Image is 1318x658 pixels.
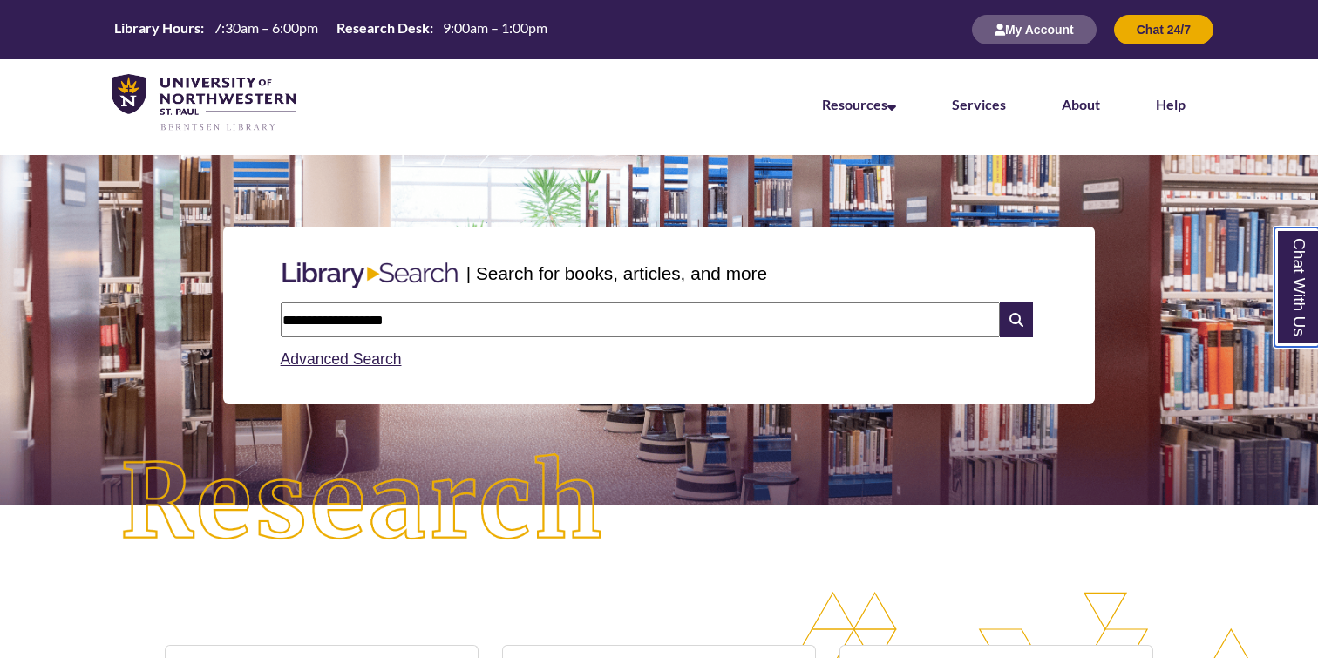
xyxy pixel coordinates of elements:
a: My Account [972,22,1097,37]
table: Hours Today [107,18,554,40]
a: Chat 24/7 [1114,22,1213,37]
a: Hours Today [107,18,554,42]
a: About [1062,96,1100,112]
img: Libary Search [274,255,466,295]
a: Help [1156,96,1186,112]
a: Resources [822,96,896,112]
th: Research Desk: [329,18,436,37]
p: | Search for books, articles, and more [466,260,767,287]
th: Library Hours: [107,18,207,37]
img: Research [66,400,659,606]
i: Search [1000,302,1033,337]
img: UNWSP Library Logo [112,74,296,132]
button: My Account [972,15,1097,44]
button: Chat 24/7 [1114,15,1213,44]
span: 7:30am – 6:00pm [214,19,318,36]
a: Services [952,96,1006,112]
span: 9:00am – 1:00pm [443,19,547,36]
a: Advanced Search [281,350,402,368]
